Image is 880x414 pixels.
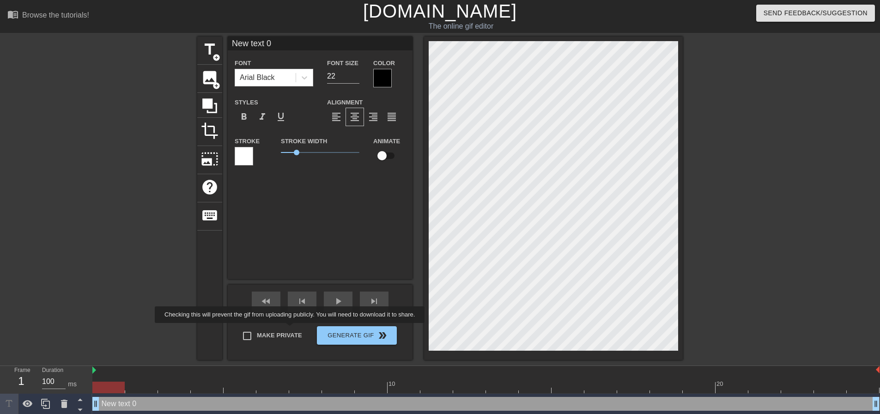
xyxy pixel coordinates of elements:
[369,296,380,307] span: skip_next
[212,82,220,90] span: add_circle
[281,137,327,146] label: Stroke Width
[22,11,89,19] div: Browse the tutorials!
[275,111,286,122] span: format_underline
[42,368,63,373] label: Duration
[238,111,249,122] span: format_bold
[373,137,400,146] label: Animate
[756,5,875,22] button: Send Feedback/Suggestion
[386,111,397,122] span: format_align_justify
[327,59,358,68] label: Font Size
[235,98,258,107] label: Styles
[7,9,18,20] span: menu_book
[388,379,397,389] div: 10
[261,296,272,307] span: fast_rewind
[201,41,218,58] span: title
[368,111,379,122] span: format_align_right
[321,330,393,341] span: Generate Gif
[91,399,100,408] span: drag_handle
[764,7,868,19] span: Send Feedback/Suggestion
[240,72,275,83] div: Arial Black
[327,98,363,107] label: Alignment
[201,122,218,140] span: crop
[7,366,35,393] div: Frame
[876,366,880,373] img: bound-end.png
[298,21,624,32] div: The online gif editor
[68,379,77,389] div: ms
[235,59,251,68] label: Font
[333,296,344,307] span: play_arrow
[297,296,308,307] span: skip_previous
[257,331,302,340] span: Make Private
[201,207,218,224] span: keyboard
[331,111,342,122] span: format_align_left
[7,9,89,23] a: Browse the tutorials!
[14,373,28,390] div: 1
[363,1,517,21] a: [DOMAIN_NAME]
[201,150,218,168] span: photo_size_select_large
[235,137,260,146] label: Stroke
[373,59,395,68] label: Color
[212,54,220,61] span: add_circle
[201,178,218,196] span: help
[716,379,725,389] div: 20
[317,326,397,345] button: Generate Gif
[377,330,388,341] span: double_arrow
[257,111,268,122] span: format_italic
[349,111,360,122] span: format_align_center
[201,69,218,86] span: image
